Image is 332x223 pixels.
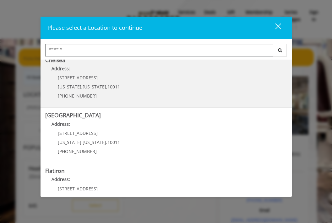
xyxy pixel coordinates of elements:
[264,21,285,34] button: close dialog
[81,139,83,145] span: ,
[58,75,98,81] span: [STREET_ADDRESS]
[45,167,65,174] b: Flatiron
[58,130,98,136] span: [STREET_ADDRESS]
[276,48,284,52] i: Search button
[58,93,97,99] span: [PHONE_NUMBER]
[106,139,107,145] span: ,
[58,148,97,154] span: [PHONE_NUMBER]
[52,176,70,182] b: Address:
[47,24,142,31] span: Please select a Location to continue
[107,84,120,90] span: 10011
[45,44,287,60] div: Center Select
[106,84,107,90] span: ,
[58,84,81,90] span: [US_STATE]
[45,44,273,56] input: Search Center
[52,121,70,127] b: Address:
[45,111,101,119] b: [GEOGRAPHIC_DATA]
[52,66,70,72] b: Address:
[45,56,65,64] b: Chelsea
[268,23,280,32] div: close dialog
[83,139,106,145] span: [US_STATE]
[58,139,81,145] span: [US_STATE]
[81,84,83,90] span: ,
[107,139,120,145] span: 10011
[58,186,98,192] span: [STREET_ADDRESS]
[83,84,106,90] span: [US_STATE]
